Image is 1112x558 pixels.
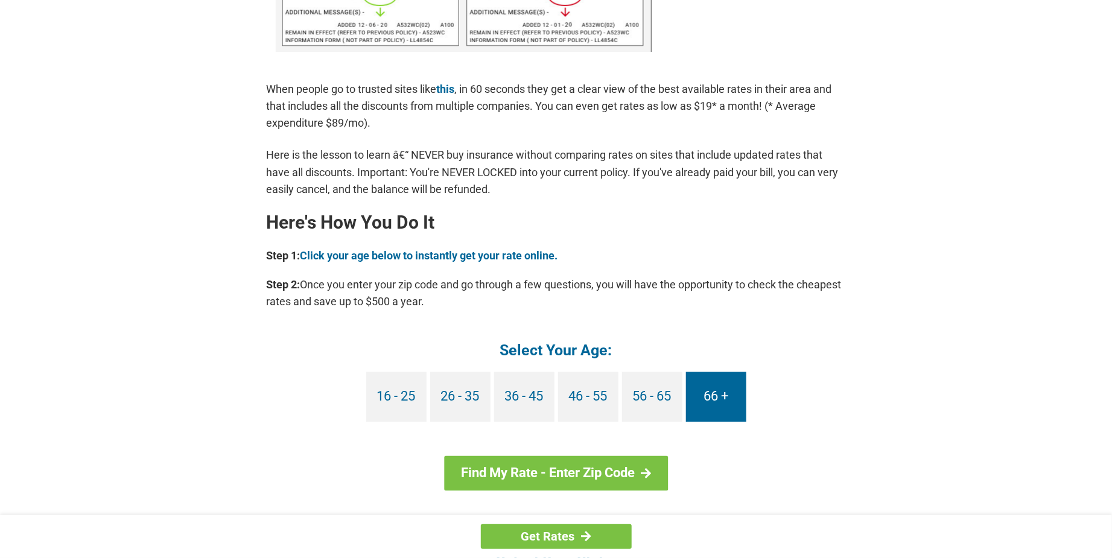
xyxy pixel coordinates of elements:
[300,249,558,262] a: Click your age below to instantly get your rate online.
[444,456,668,491] a: Find My Rate - Enter Zip Code
[267,249,300,262] b: Step 1:
[558,372,618,422] a: 46 - 55
[366,372,427,422] a: 16 - 25
[267,276,846,310] p: Once you enter your zip code and go through a few questions, you will have the opportunity to che...
[267,81,846,132] p: When people go to trusted sites like , in 60 seconds they get a clear view of the best available ...
[267,340,846,360] h4: Select Your Age:
[481,524,632,549] a: Get Rates
[686,372,746,422] a: 66 +
[622,372,682,422] a: 56 - 65
[494,372,554,422] a: 36 - 45
[267,147,846,197] p: Here is the lesson to learn â€“ NEVER buy insurance without comparing rates on sites that include...
[437,83,455,95] a: this
[267,213,846,232] h2: Here's How You Do It
[267,278,300,291] b: Step 2:
[430,372,491,422] a: 26 - 35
